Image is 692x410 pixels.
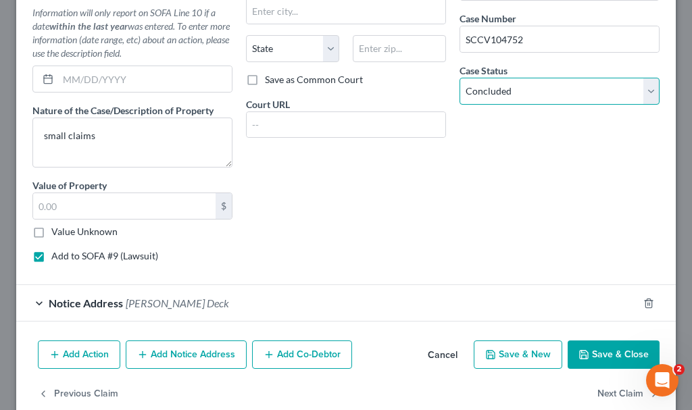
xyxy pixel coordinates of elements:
label: Save as Common Court [265,73,363,86]
button: Add Co-Debtor [252,340,352,369]
button: Previous Claim [38,380,118,408]
span: 2 [674,364,685,375]
button: Add Action [38,340,120,369]
input: 0.00 [33,193,216,219]
div: $ [216,193,232,219]
label: Case Number [460,11,516,26]
span: Case Status [460,65,508,76]
button: Add Notice Address [126,340,247,369]
input: -- [247,112,445,138]
button: Next Claim [597,380,660,408]
label: Add to SOFA #9 (Lawsuit) [51,249,158,263]
span: Notice Address [49,297,123,309]
span: [PERSON_NAME] Deck [126,297,229,309]
label: Nature of the Case/Description of Property [32,103,214,118]
button: Cancel [417,342,468,369]
iframe: Intercom live chat [646,364,678,396]
button: Save & Close [568,340,660,369]
strong: within the last year [49,20,128,32]
label: Court URL [246,97,290,111]
input: Enter zip... [353,35,446,62]
input: # [460,26,659,52]
label: Value Unknown [51,225,118,238]
button: Save & New [474,340,562,369]
input: MM/DD/YYYY [58,66,232,92]
div: Information will only report on SOFA Line 10 if a date was entered. To enter more information (da... [32,6,232,60]
label: Value of Property [32,178,107,193]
